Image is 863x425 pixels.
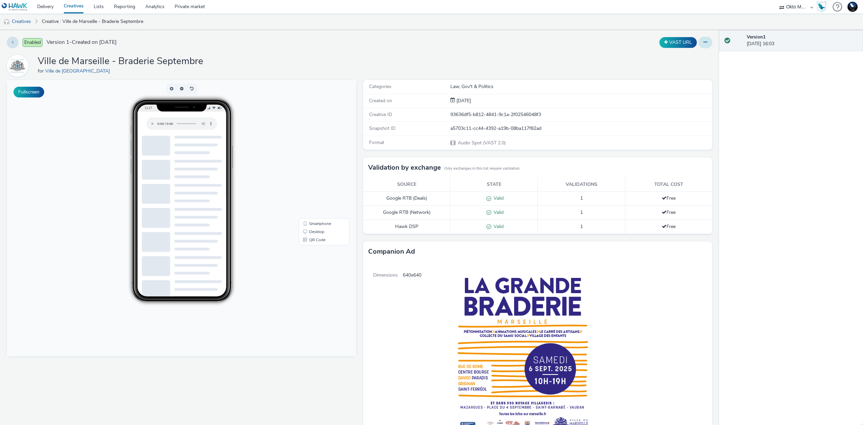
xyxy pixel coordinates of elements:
[2,3,28,11] img: undefined Logo
[662,209,676,216] span: Free
[580,209,583,216] span: 1
[450,83,712,90] div: Law, Gov't & Politics
[625,178,712,192] th: Total cost
[368,247,415,257] h3: Companion Ad
[369,139,384,146] span: Format
[302,142,324,146] span: Smartphone
[662,223,676,230] span: Free
[816,1,829,12] a: Hawk Academy
[450,178,538,192] th: State
[47,38,117,46] span: Version 1 - Created on [DATE]
[363,192,450,206] td: Google RTB (Deals)
[369,83,391,90] span: Categories
[816,1,827,12] img: Hawk Academy
[293,156,341,164] li: QR Code
[369,111,392,118] span: Creative ID
[491,195,504,201] span: Valid
[662,195,676,201] span: Free
[363,220,450,234] td: Hawk DSP
[658,37,698,48] div: Duplicate the creative as a VAST URL
[23,38,42,47] span: Enabled
[450,125,712,132] div: a5703c11-cc44-4392-a19b-08ba117f82ad
[538,178,625,192] th: Validations
[580,223,583,230] span: 1
[38,13,147,30] a: Creative : Ville de Marseille - Braderie Septembre
[38,55,203,68] h1: Ville de Marseille - Braderie Septembre
[8,56,27,76] img: Ville de Marseille
[455,97,471,104] div: Creation 06 August 2025, 16:03
[457,140,506,146] span: Audio Spot (VAST 2.0)
[363,178,450,192] th: Source
[3,19,10,25] img: audio
[302,150,318,154] span: Desktop
[491,209,504,216] span: Valid
[293,148,341,156] li: Desktop
[38,68,45,74] span: for
[491,223,504,230] span: Valid
[747,34,766,40] strong: Version 1
[369,125,395,132] span: Snapshot ID
[659,37,697,48] button: VAST URL
[138,26,145,30] span: 11:17
[444,166,519,171] small: Only exchanges in this list require validation
[455,97,471,104] span: [DATE]
[368,163,441,173] h3: Validation by exchange
[302,158,319,162] span: QR Code
[450,111,712,118] div: 93636df5-b812-4841-9c1a-2f02546048f3
[363,206,450,220] td: Google RTB (Network)
[13,87,44,97] button: Fullscreen
[293,140,341,148] li: Smartphone
[580,195,583,201] span: 1
[747,34,858,48] div: [DATE] 16:03
[45,68,113,74] a: Ville de [GEOGRAPHIC_DATA]
[847,2,858,12] img: Support Hawk
[7,62,31,69] a: Ville de Marseille
[369,97,392,104] span: Created on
